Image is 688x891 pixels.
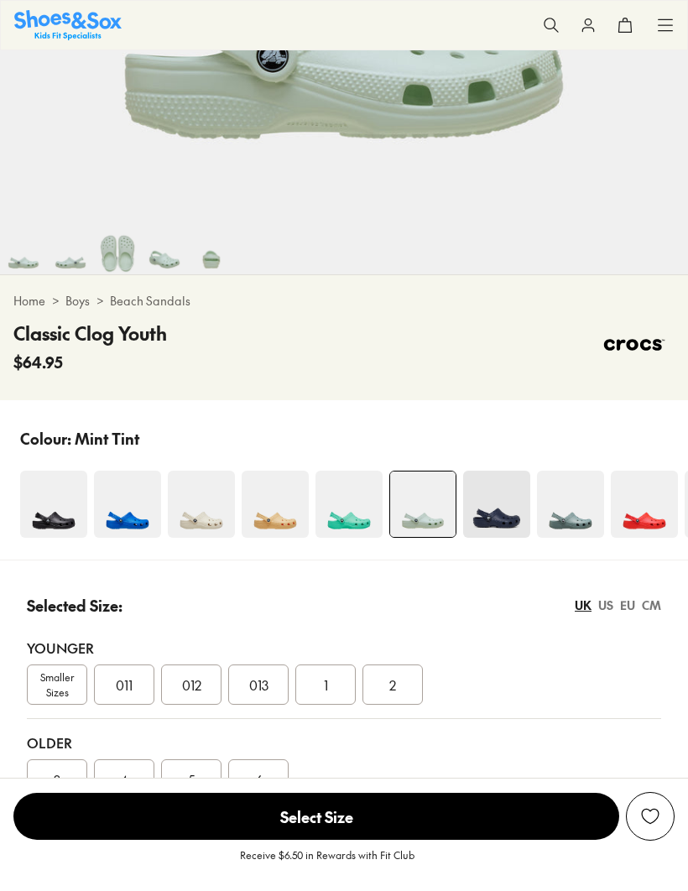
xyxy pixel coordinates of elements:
[390,472,456,537] img: 4-553264_1
[188,227,235,274] img: 8-553268_1
[642,597,661,614] div: CM
[315,471,383,538] img: 4-502818_1
[13,792,619,841] button: Select Size
[255,769,263,789] span: 6
[598,597,613,614] div: US
[75,427,139,450] p: Mint Tint
[242,471,309,538] img: 4-538782_1
[626,792,675,841] button: Add to Wishlist
[20,471,87,538] img: 4-493676_1
[594,320,675,370] img: Vendor logo
[116,675,133,695] span: 011
[47,227,94,274] img: 5-553265_1
[182,675,201,695] span: 012
[28,670,86,700] span: Smaller Sizes
[94,471,161,538] img: 4-548434_1
[65,292,90,310] a: Boys
[575,597,592,614] div: UK
[94,227,141,274] img: 6-553266_1
[27,638,661,658] div: Younger
[168,471,235,538] img: 4-502800_1
[13,292,45,310] a: Home
[54,769,60,789] span: 3
[13,793,619,840] span: Select Size
[389,675,396,695] span: 2
[620,597,635,614] div: EU
[141,227,188,274] img: 7-553267_1
[249,675,268,695] span: 013
[14,10,122,39] a: Shoes & Sox
[27,594,122,617] p: Selected Size:
[463,471,530,538] img: 4-367741_1
[27,732,661,753] div: Older
[240,847,414,878] p: Receive $6.50 in Rewards with Fit Club
[14,10,122,39] img: SNS_Logo_Responsive.svg
[20,427,71,450] p: Colour:
[13,292,675,310] div: > >
[537,471,604,538] img: 4-538776_1
[120,769,128,789] span: 4
[324,675,328,695] span: 1
[611,471,678,538] img: 4-553259_1
[13,320,167,347] h4: Classic Clog Youth
[110,292,190,310] a: Beach Sandals
[13,351,63,373] span: $64.95
[188,769,195,789] span: 5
